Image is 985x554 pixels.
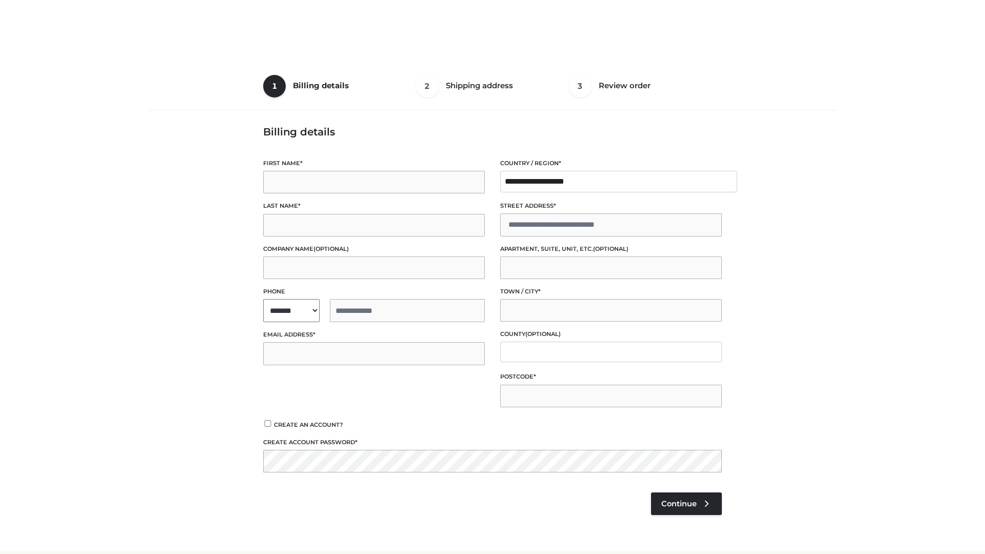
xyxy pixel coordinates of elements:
label: Postcode [500,372,722,382]
label: Phone [263,287,485,296]
span: 2 [416,75,439,97]
label: Country / Region [500,159,722,168]
label: Company name [263,244,485,254]
span: Continue [661,499,697,508]
span: (optional) [313,245,349,252]
span: 3 [569,75,592,97]
span: Create an account? [274,421,343,428]
label: Apartment, suite, unit, etc. [500,244,722,254]
label: Email address [263,330,485,340]
label: Last name [263,201,485,211]
span: (optional) [593,245,628,252]
label: Street address [500,201,722,211]
h3: Billing details [263,126,722,138]
span: Billing details [293,81,349,90]
label: Create account password [263,438,722,447]
span: 1 [263,75,286,97]
label: County [500,329,722,339]
input: Create an account? [263,420,272,427]
span: Review order [599,81,651,90]
span: (optional) [525,330,561,338]
label: First name [263,159,485,168]
a: Continue [651,492,722,515]
label: Town / City [500,287,722,296]
span: Shipping address [446,81,513,90]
